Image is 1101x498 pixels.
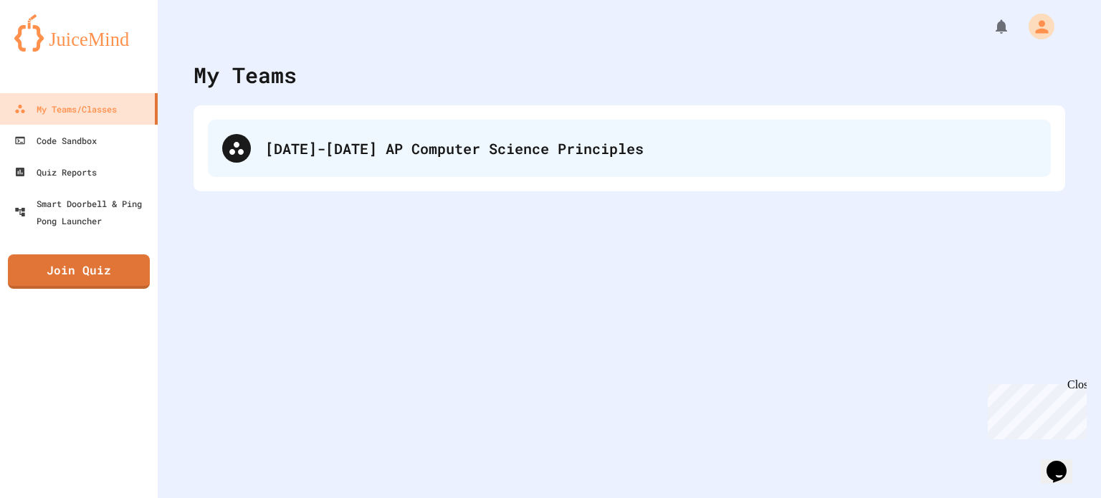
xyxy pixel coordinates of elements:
[1041,441,1087,484] iframe: chat widget
[265,138,1036,159] div: [DATE]-[DATE] AP Computer Science Principles
[194,59,297,91] div: My Teams
[1014,10,1058,43] div: My Account
[14,195,152,229] div: Smart Doorbell & Ping Pong Launcher
[14,163,97,181] div: Quiz Reports
[14,14,143,52] img: logo-orange.svg
[208,120,1051,177] div: [DATE]-[DATE] AP Computer Science Principles
[8,254,150,289] a: Join Quiz
[14,132,97,149] div: Code Sandbox
[6,6,99,91] div: Chat with us now!Close
[14,100,117,118] div: My Teams/Classes
[982,378,1087,439] iframe: chat widget
[966,14,1014,39] div: My Notifications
